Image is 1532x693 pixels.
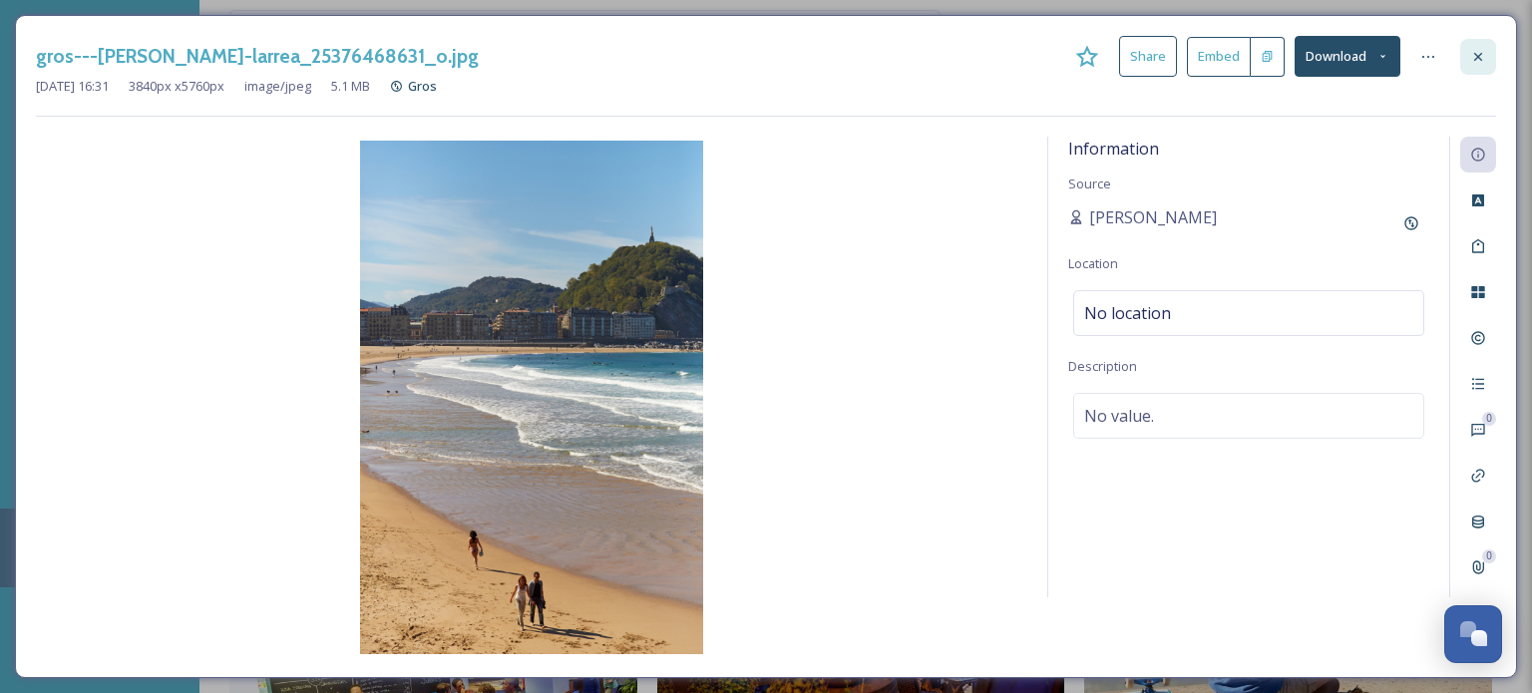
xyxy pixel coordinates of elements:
span: Gros [408,77,437,95]
button: Download [1295,36,1400,77]
button: Embed [1187,37,1251,77]
span: Description [1068,357,1137,375]
img: gros---javier-larrea_25376468631_o.jpg [36,141,1027,654]
span: Information [1068,138,1159,160]
div: 0 [1482,549,1496,563]
span: No value. [1084,404,1154,428]
span: image/jpeg [244,77,311,96]
span: [DATE] 16:31 [36,77,109,96]
span: [PERSON_NAME] [1089,205,1217,229]
div: 0 [1482,412,1496,426]
button: Share [1119,36,1177,77]
span: 5.1 MB [331,77,370,96]
button: Open Chat [1444,605,1502,663]
span: No location [1084,301,1171,325]
span: Source [1068,174,1111,192]
span: 3840 px x 5760 px [129,77,224,96]
span: Location [1068,254,1118,272]
h3: gros---[PERSON_NAME]-larrea_25376468631_o.jpg [36,42,479,71]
